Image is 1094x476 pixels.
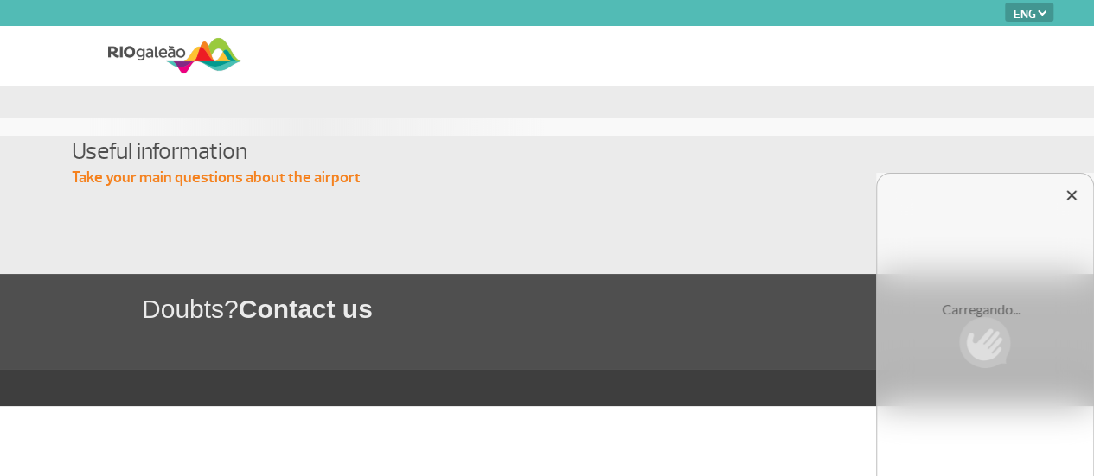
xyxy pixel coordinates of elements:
[942,302,1028,317] p: Carregando...
[72,168,1040,188] p: Take your main questions about the airport
[1063,187,1080,204] button: Fechar tradutor de lingua de sinais
[142,291,1094,327] h1: Doubts?
[959,282,1011,368] div: Hand Talk Logo
[239,295,373,323] span: Contact us
[72,136,1040,168] h4: Useful information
